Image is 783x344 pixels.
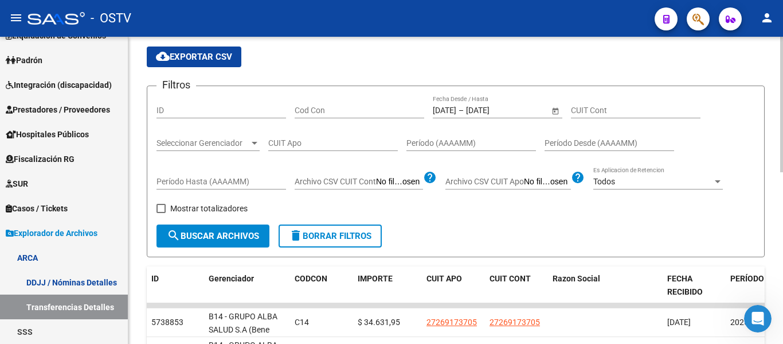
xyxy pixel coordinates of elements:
[760,11,774,25] mat-icon: person
[6,202,68,215] span: Casos / Tickets
[295,177,376,186] span: Archivo CSV CUIT Cont
[147,266,204,304] datatable-header-cell: ID
[204,266,290,304] datatable-header-cell: Gerenciador
[156,138,249,148] span: Seleccionar Gerenciador
[6,79,112,91] span: Integración (discapacidad)
[6,128,89,141] span: Hospitales Públicos
[9,11,23,25] mat-icon: menu
[445,177,524,186] span: Archivo CSV CUIT Apo
[289,229,303,242] mat-icon: delete
[422,266,485,304] datatable-header-cell: CUIT APO
[426,274,462,283] span: CUIT APO
[6,227,97,239] span: Explorador de Archivos
[730,318,758,327] span: 202509
[549,105,561,117] button: Open calendar
[466,106,522,115] input: Fecha fin
[156,77,196,93] h3: Filtros
[279,225,382,248] button: Borrar Filtros
[91,6,131,31] span: - OSTV
[459,106,464,115] span: –
[295,274,327,283] span: CODCON
[667,318,691,327] span: [DATE]
[490,274,531,283] span: CUIT CONT
[6,54,42,67] span: Padrón
[167,229,181,242] mat-icon: search
[295,318,309,327] span: C14
[151,274,159,283] span: ID
[289,231,371,241] span: Borrar Filtros
[524,177,571,187] input: Archivo CSV CUIT Apo
[730,274,764,283] span: PERÍODO
[156,49,170,63] mat-icon: cloud_download
[209,274,254,283] span: Gerenciador
[358,274,393,283] span: IMPORTE
[548,266,663,304] datatable-header-cell: Razon Social
[151,318,183,327] span: 5738853
[663,266,726,304] datatable-header-cell: FECHA RECIBIDO
[170,202,248,215] span: Mostrar totalizadores
[593,177,615,186] span: Todos
[376,177,423,187] input: Archivo CSV CUIT Cont
[358,318,400,327] span: $ 34.631,95
[6,103,110,116] span: Prestadores / Proveedores
[571,171,585,184] mat-icon: help
[156,225,269,248] button: Buscar Archivos
[423,171,437,184] mat-icon: help
[490,318,540,327] span: 27269173705
[726,266,772,304] datatable-header-cell: PERÍODO
[433,106,456,115] input: Fecha inicio
[6,153,75,165] span: Fiscalización RG
[156,52,232,62] span: Exportar CSV
[167,231,259,241] span: Buscar Archivos
[744,305,772,333] iframe: Intercom live chat
[353,266,422,304] datatable-header-cell: IMPORTE
[426,318,477,327] span: 27269173705
[147,47,241,67] button: Exportar CSV
[485,266,548,304] datatable-header-cell: CUIT CONT
[6,177,28,190] span: SUR
[667,274,703,296] span: FECHA RECIBIDO
[553,274,600,283] span: Razon Social
[290,266,330,304] datatable-header-cell: CODCON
